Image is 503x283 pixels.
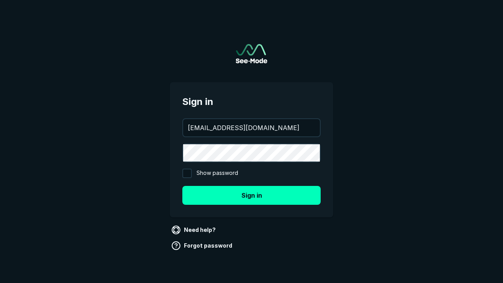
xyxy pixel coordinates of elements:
[183,119,320,136] input: your@email.com
[182,186,321,205] button: Sign in
[170,224,219,236] a: Need help?
[170,239,235,252] a: Forgot password
[196,169,238,178] span: Show password
[236,44,267,63] img: See-Mode Logo
[182,95,321,109] span: Sign in
[236,44,267,63] a: Go to sign in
